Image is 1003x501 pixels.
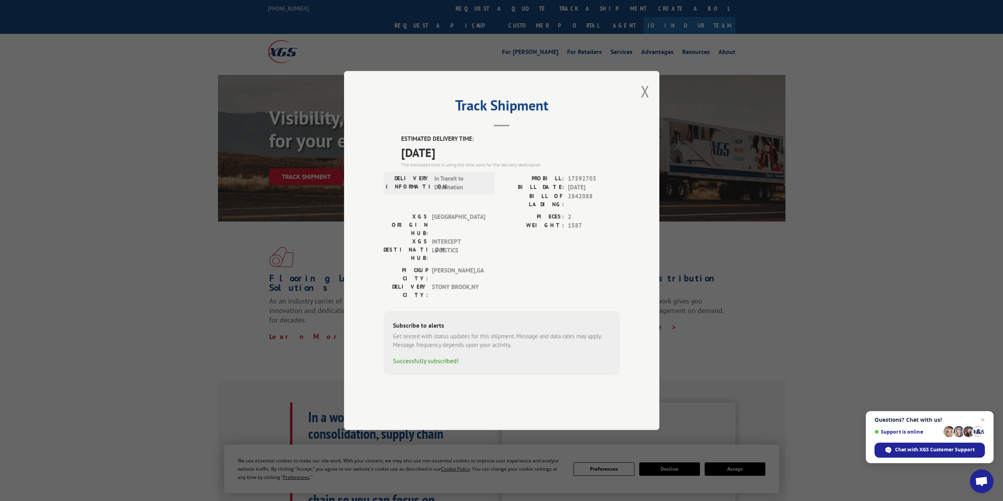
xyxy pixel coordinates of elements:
label: XGS ORIGIN HUB: [383,212,428,237]
label: DELIVERY CITY: [383,283,428,299]
label: XGS DESTINATION HUB: [383,237,428,262]
label: PROBILL: [502,174,564,183]
span: Chat with XGS Customer Support [875,443,985,458]
div: The estimated time is using the time zone for the delivery destination. [401,161,620,168]
label: DELIVERY INFORMATION: [386,174,430,192]
label: PIECES: [502,212,564,222]
label: BILL DATE: [502,183,564,192]
span: 2 [568,212,620,222]
span: [DATE] [401,143,620,161]
span: 2842088 [568,192,620,209]
span: STONY BROOK , NY [432,283,485,299]
span: 17592703 [568,174,620,183]
label: PICKUP CITY: [383,266,428,283]
span: [DATE] [568,183,620,192]
span: Questions? Chat with us! [875,417,985,423]
span: 1587 [568,221,620,230]
div: Subscribe to alerts [393,320,610,332]
span: [GEOGRAPHIC_DATA] [432,212,485,237]
span: INTERCEPT LOGISTICS [432,237,485,262]
label: WEIGHT: [502,221,564,230]
span: In Transit to Destination [434,174,488,192]
h2: Track Shipment [383,100,620,115]
button: Close modal [641,81,649,102]
span: Chat with XGS Customer Support [895,446,975,453]
label: BILL OF LADING: [502,192,564,209]
div: Get texted with status updates for this shipment. Message and data rates may apply. Message frequ... [393,332,610,350]
div: Successfully subscribed! [393,356,610,365]
span: [PERSON_NAME] , GA [432,266,485,283]
span: Support is online [875,429,941,435]
label: ESTIMATED DELIVERY TIME: [401,134,620,143]
a: Open chat [970,469,994,493]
